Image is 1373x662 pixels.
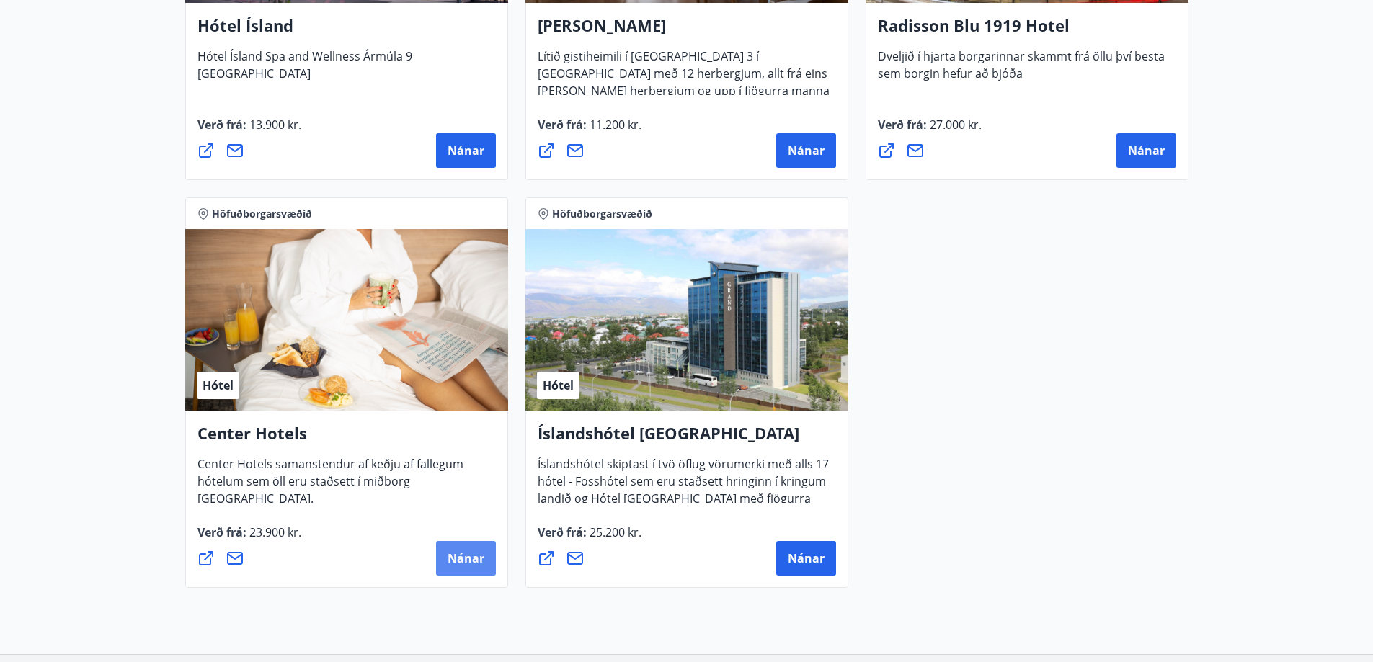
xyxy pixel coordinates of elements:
[543,377,574,393] span: Hótel
[788,550,825,566] span: Nánar
[776,133,836,168] button: Nánar
[197,422,496,455] h4: Center Hotels
[197,456,463,518] span: Center Hotels samanstendur af keðju af fallegum hótelum sem öll eru staðsett í miðborg [GEOGRAPHI...
[1128,143,1165,158] span: Nánar
[448,550,484,566] span: Nánar
[538,456,829,535] span: Íslandshótel skiptast í tvö öflug vörumerki með alls 17 hótel - Fosshótel sem eru staðsett hringi...
[538,48,830,128] span: Lítið gistiheimili í [GEOGRAPHIC_DATA] 3 í [GEOGRAPHIC_DATA] með 12 herbergjum, allt frá eins [PE...
[436,541,496,576] button: Nánar
[538,14,836,48] h4: [PERSON_NAME]
[538,524,641,552] span: Verð frá :
[197,524,301,552] span: Verð frá :
[212,207,312,221] span: Höfuðborgarsvæðið
[203,377,234,393] span: Hótel
[587,524,641,540] span: 25.200 kr.
[878,48,1165,93] span: Dveljið í hjarta borgarinnar skammt frá öllu því besta sem borgin hefur að bjóða
[197,48,412,93] span: Hótel Ísland Spa and Wellness Ármúla 9 [GEOGRAPHIC_DATA]
[538,422,836,455] h4: Íslandshótel [GEOGRAPHIC_DATA]
[878,14,1176,48] h4: Radisson Blu 1919 Hotel
[552,207,652,221] span: Höfuðborgarsvæðið
[587,117,641,133] span: 11.200 kr.
[246,524,301,540] span: 23.900 kr.
[197,117,301,144] span: Verð frá :
[1116,133,1176,168] button: Nánar
[776,541,836,576] button: Nánar
[788,143,825,158] span: Nánar
[436,133,496,168] button: Nánar
[197,14,496,48] h4: Hótel Ísland
[448,143,484,158] span: Nánar
[246,117,301,133] span: 13.900 kr.
[878,117,982,144] span: Verð frá :
[538,117,641,144] span: Verð frá :
[927,117,982,133] span: 27.000 kr.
